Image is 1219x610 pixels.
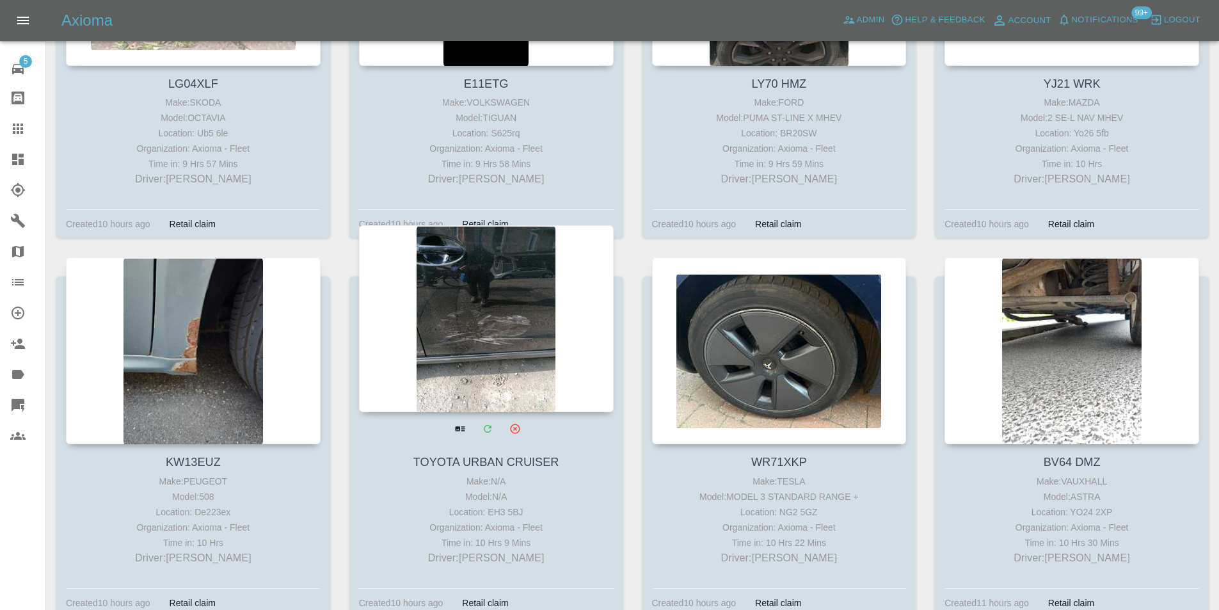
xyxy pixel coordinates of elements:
div: Location: Ub5 6le [69,125,317,141]
p: Driver: [PERSON_NAME] [655,550,904,566]
p: Driver: [PERSON_NAME] [948,550,1196,566]
div: Created 10 hours ago [944,216,1029,232]
h5: Axioma [61,10,113,31]
div: Time in: 10 Hrs 9 Mins [362,535,610,550]
div: Model: ASTRA [948,489,1196,504]
div: Time in: 9 Hrs 58 Mins [362,156,610,172]
div: Location: S625rq [362,125,610,141]
div: Make: VAUXHALL [948,474,1196,489]
div: Created 10 hours ago [66,216,150,232]
div: Make: PEUGEOT [69,474,317,489]
div: Organization: Axioma - Fleet [362,520,610,535]
a: BV64 DMZ [1044,456,1101,469]
span: Logout [1164,13,1200,28]
a: Admin [840,10,888,30]
div: Model: MODEL 3 STANDARD RANGE + [655,489,904,504]
div: Organization: Axioma - Fleet [655,520,904,535]
div: Time in: 10 Hrs 30 Mins [948,535,1196,550]
a: KW13EUZ [166,456,221,469]
p: Driver: [PERSON_NAME] [362,172,610,187]
div: Time in: 9 Hrs 57 Mins [69,156,317,172]
button: Logout [1147,10,1204,30]
div: Model: 2 SE-L NAV MHEV [948,110,1196,125]
div: Time in: 9 Hrs 59 Mins [655,156,904,172]
div: Organization: Axioma - Fleet [69,520,317,535]
div: Location: De223ex [69,504,317,520]
div: Location: Yo26 5fb [948,125,1196,141]
div: Retail claim [1039,216,1104,232]
div: Location: NG2 5GZ [655,504,904,520]
div: Make: N/A [362,474,610,489]
div: Organization: Axioma - Fleet [69,141,317,156]
a: Account [989,10,1055,31]
span: Account [1008,13,1051,28]
div: Created 10 hours ago [359,216,443,232]
div: Location: BR20SW [655,125,904,141]
div: Make: MAZDA [948,95,1196,110]
p: Driver: [PERSON_NAME] [655,172,904,187]
a: YJ21 WRK [1044,77,1101,90]
p: Driver: [PERSON_NAME] [948,172,1196,187]
p: Driver: [PERSON_NAME] [362,550,610,566]
a: Modify [474,415,500,442]
div: Model: 508 [69,489,317,504]
a: LY70 HMZ [752,77,807,90]
div: Retail claim [745,216,811,232]
p: Driver: [PERSON_NAME] [69,550,317,566]
div: Time in: 10 Hrs [69,535,317,550]
div: Time in: 10 Hrs 22 Mins [655,535,904,550]
div: Model: TIGUAN [362,110,610,125]
button: Archive [502,415,528,442]
a: E11ETG [464,77,509,90]
span: 5 [19,55,32,68]
div: Retail claim [452,216,518,232]
div: Time in: 10 Hrs [948,156,1196,172]
a: LG04XLF [168,77,218,90]
button: Help & Feedback [888,10,988,30]
a: TOYOTA URBAN CRUISER [413,456,559,469]
div: Model: OCTAVIA [69,110,317,125]
span: 99+ [1131,6,1152,19]
div: Make: SKODA [69,95,317,110]
div: Model: PUMA ST-LINE X MHEV [655,110,904,125]
button: Notifications [1055,10,1142,30]
div: Make: TESLA [655,474,904,489]
a: WR71XKP [751,456,807,469]
p: Driver: [PERSON_NAME] [69,172,317,187]
a: View [447,415,473,442]
div: Organization: Axioma - Fleet [948,141,1196,156]
div: Created 10 hours ago [652,216,737,232]
button: Open drawer [8,5,38,36]
span: Notifications [1072,13,1138,28]
div: Organization: Axioma - Fleet [362,141,610,156]
div: Model: N/A [362,489,610,504]
span: Admin [857,13,885,28]
div: Retail claim [160,216,225,232]
div: Organization: Axioma - Fleet [655,141,904,156]
div: Organization: Axioma - Fleet [948,520,1196,535]
div: Location: EH3 5BJ [362,504,610,520]
div: Make: FORD [655,95,904,110]
div: Location: YO24 2XP [948,504,1196,520]
div: Make: VOLKSWAGEN [362,95,610,110]
span: Help & Feedback [905,13,985,28]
